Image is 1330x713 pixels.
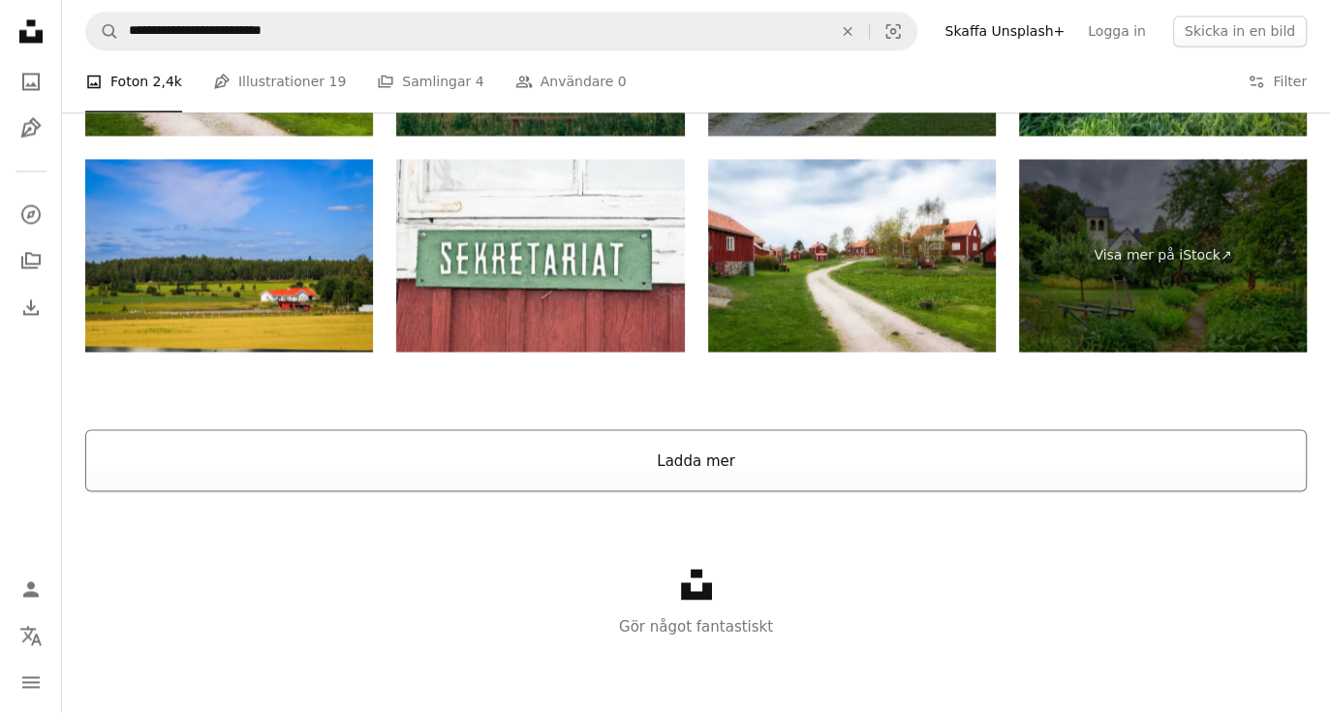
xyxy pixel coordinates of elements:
[1088,23,1146,39] font: Logga in
[1185,23,1295,39] font: Skicka in en bild
[85,159,373,351] img: Landskap
[402,74,471,89] font: Samlingar
[377,50,483,112] a: Samlingar 4
[12,663,50,701] button: Meny
[515,50,627,112] a: Användare 0
[12,570,50,608] a: Logga in / Registrera dig
[12,241,50,280] a: Samlingar
[826,13,869,49] button: Rensa
[12,12,50,54] a: Hem — Unsplash
[12,288,50,326] a: Nedladdningshistorik
[85,429,1307,491] button: Ladda mer
[85,12,917,50] form: Hitta visuella element på hela webbplatsen
[12,62,50,101] a: Foton
[1094,247,1221,263] font: Visa mer på iStock
[541,74,614,89] font: Användare
[1173,15,1307,46] button: Skicka in en bild
[86,13,119,49] button: Sök på Unsplash
[12,616,50,655] button: Språk
[476,74,484,89] font: 4
[1076,15,1158,46] a: Logga in
[213,50,346,112] a: Illustrationer 19
[657,451,735,469] font: Ladda mer
[328,74,346,89] font: 19
[618,74,627,89] font: 0
[396,159,684,351] img: Svensk vägskylt
[12,108,50,147] a: Illustrationer
[1221,247,1232,263] font: ↗
[1273,74,1307,89] font: Filter
[933,15,1076,46] a: Skaffa Unsplash+
[1019,159,1307,351] a: Visa mer på iStock↗
[1248,50,1307,112] button: Filter
[12,195,50,233] a: Utforska
[238,74,325,89] font: Illustrationer
[708,159,996,351] img: Röda svenska hus i Harstena, sverige
[619,617,773,635] font: Gör något fantastiskt
[870,13,916,49] button: Visuell sökning
[944,23,1065,39] font: Skaffa Unsplash+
